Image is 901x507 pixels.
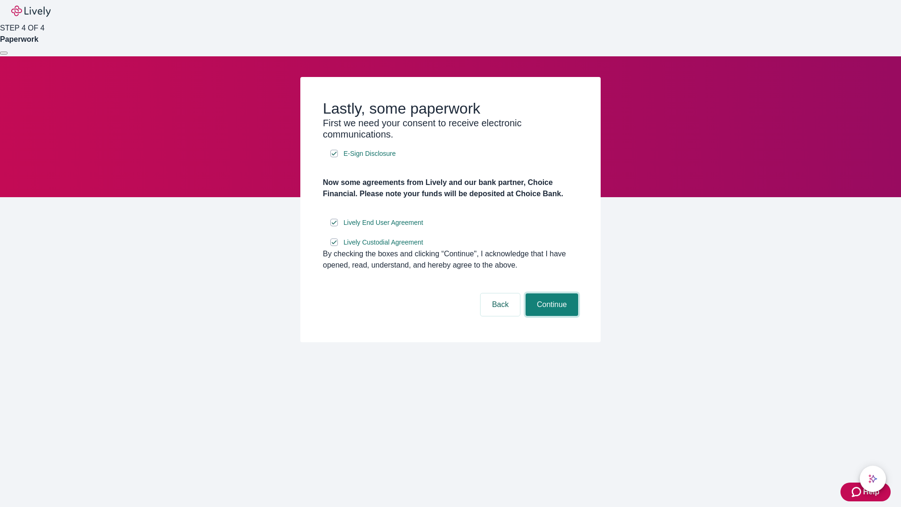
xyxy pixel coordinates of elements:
[481,293,520,316] button: Back
[323,248,578,271] div: By checking the boxes and clicking “Continue", I acknowledge that I have opened, read, understand...
[344,149,396,159] span: E-Sign Disclosure
[342,217,425,229] a: e-sign disclosure document
[860,466,886,492] button: chat
[342,148,397,160] a: e-sign disclosure document
[323,177,578,200] h4: Now some agreements from Lively and our bank partner, Choice Financial. Please note your funds wi...
[868,474,878,484] svg: Lively AI Assistant
[863,486,879,498] span: Help
[344,238,423,247] span: Lively Custodial Agreement
[526,293,578,316] button: Continue
[323,100,578,117] h2: Lastly, some paperwork
[342,237,425,248] a: e-sign disclosure document
[11,6,51,17] img: Lively
[852,486,863,498] svg: Zendesk support icon
[840,483,891,501] button: Zendesk support iconHelp
[323,117,578,140] h3: First we need your consent to receive electronic communications.
[344,218,423,228] span: Lively End User Agreement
